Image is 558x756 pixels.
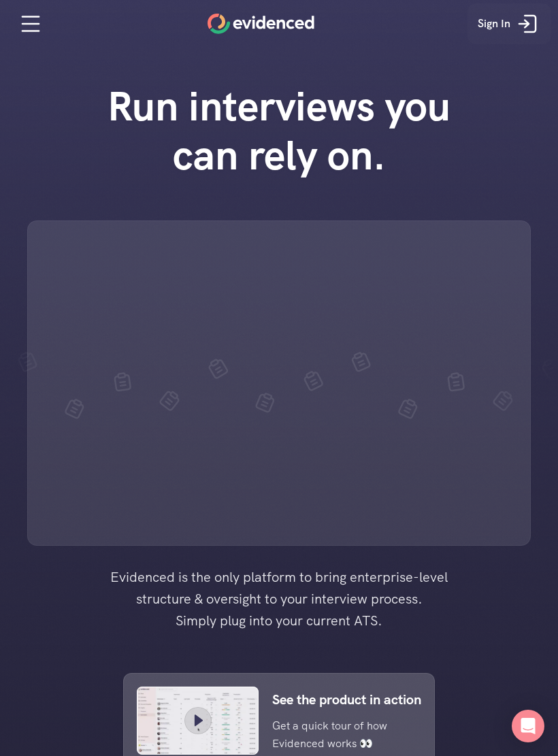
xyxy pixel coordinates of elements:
div: Open Intercom Messenger [512,710,544,742]
p: See the product in action [272,689,421,710]
p: Sign In [478,15,510,33]
a: Sign In [467,3,551,44]
h1: Run interviews you can rely on. [85,82,473,180]
h4: Evidenced is the only platform to bring enterprise-level structure & oversight to your interview ... [88,566,470,631]
p: Get a quick tour of how Evidenced works 👀 [272,717,401,752]
a: Home [208,14,314,34]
